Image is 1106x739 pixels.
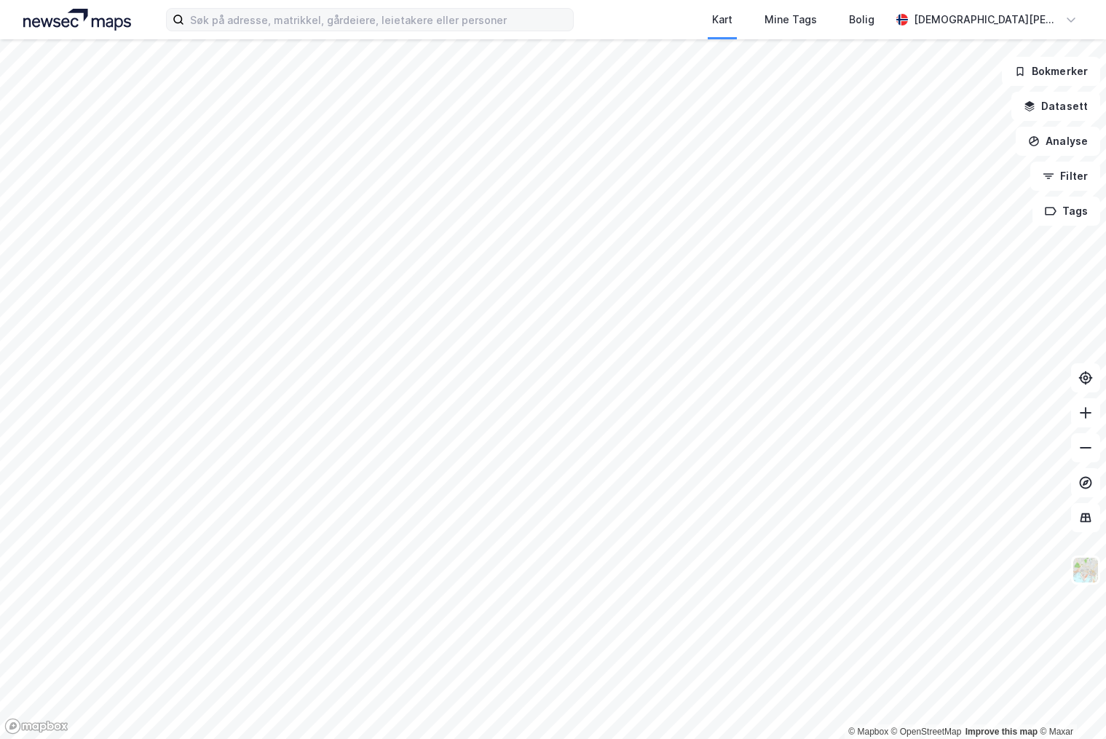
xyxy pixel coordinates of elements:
[891,727,962,737] a: OpenStreetMap
[23,9,131,31] img: logo.a4113a55bc3d86da70a041830d287a7e.svg
[4,718,68,735] a: Mapbox homepage
[1002,57,1100,86] button: Bokmerker
[848,727,888,737] a: Mapbox
[184,9,573,31] input: Søk på adresse, matrikkel, gårdeiere, leietakere eller personer
[765,11,817,28] div: Mine Tags
[1033,669,1106,739] div: Kontrollprogram for chat
[712,11,732,28] div: Kart
[1016,127,1100,156] button: Analyse
[1033,669,1106,739] iframe: Chat Widget
[849,11,874,28] div: Bolig
[1032,197,1100,226] button: Tags
[914,11,1059,28] div: [DEMOGRAPHIC_DATA][PERSON_NAME]
[965,727,1038,737] a: Improve this map
[1011,92,1100,121] button: Datasett
[1030,162,1100,191] button: Filter
[1072,556,1099,584] img: Z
